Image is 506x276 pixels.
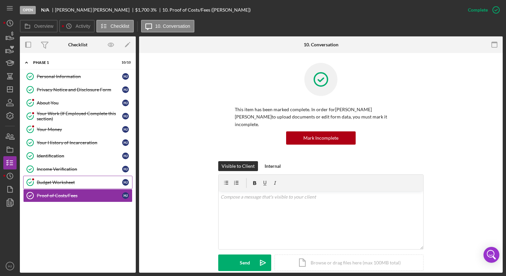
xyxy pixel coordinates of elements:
div: Send [240,254,250,271]
div: 10 / 10 [119,61,131,65]
div: Income Verification [37,166,122,172]
span: $1,700 [135,7,149,13]
div: Mark Incomplete [303,131,338,145]
a: About YouHJ [23,96,132,110]
div: H J [122,153,129,159]
label: Overview [34,23,53,29]
button: Send [218,254,271,271]
div: Internal [265,161,281,171]
button: Activity [59,20,94,32]
button: Visible to Client [218,161,258,171]
div: H J [122,113,129,119]
button: Complete [461,3,503,17]
div: Privacy Notice and Disclosure Form [37,87,122,92]
a: Your Work (If Employed Complete this section)HJ [23,110,132,123]
div: H J [122,192,129,199]
div: Your Work (If Employed Complete this section) [37,111,122,121]
a: Income VerificationHJ [23,162,132,176]
div: H J [122,139,129,146]
p: This item has been marked complete. In order for [PERSON_NAME] [PERSON_NAME] to upload documents ... [235,106,407,128]
button: HJ [3,259,17,273]
a: Proof of Costs/FeesHJ [23,189,132,202]
a: Your History of IncarcerationHJ [23,136,132,149]
div: Proof of Costs/Fees [37,193,122,198]
div: 10. Conversation [304,42,338,47]
div: Your History of Incarceration [37,140,122,145]
div: H J [122,86,129,93]
b: N/A [41,7,49,13]
div: H J [122,100,129,106]
a: Privacy Notice and Disclosure FormHJ [23,83,132,96]
label: Checklist [111,23,129,29]
button: Checklist [96,20,134,32]
a: Budget WorksheetHJ [23,176,132,189]
button: Mark Incomplete [286,131,356,145]
div: H J [122,126,129,133]
div: [PERSON_NAME] [PERSON_NAME] [55,7,135,13]
div: Budget Worksheet [37,180,122,185]
div: Identification [37,153,122,159]
a: Personal InformationHJ [23,70,132,83]
div: 3 % [150,7,157,13]
div: Your Money [37,127,122,132]
div: Open Intercom Messenger [483,247,499,263]
div: Checklist [68,42,87,47]
div: Personal Information [37,74,122,79]
div: Phase 1 [33,61,114,65]
div: H J [122,73,129,80]
div: 10. Proof of Costs/Fees ([PERSON_NAME]) [162,7,251,13]
label: Activity [76,23,90,29]
div: Open [20,6,36,14]
div: Visible to Client [222,161,255,171]
a: IdentificationHJ [23,149,132,162]
button: Internal [261,161,284,171]
div: H J [122,179,129,186]
a: Your MoneyHJ [23,123,132,136]
div: About You [37,100,122,106]
label: 10. Conversation [155,23,190,29]
button: 10. Conversation [141,20,195,32]
div: H J [122,166,129,172]
text: HJ [8,264,12,268]
div: Complete [468,3,488,17]
button: Overview [20,20,58,32]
